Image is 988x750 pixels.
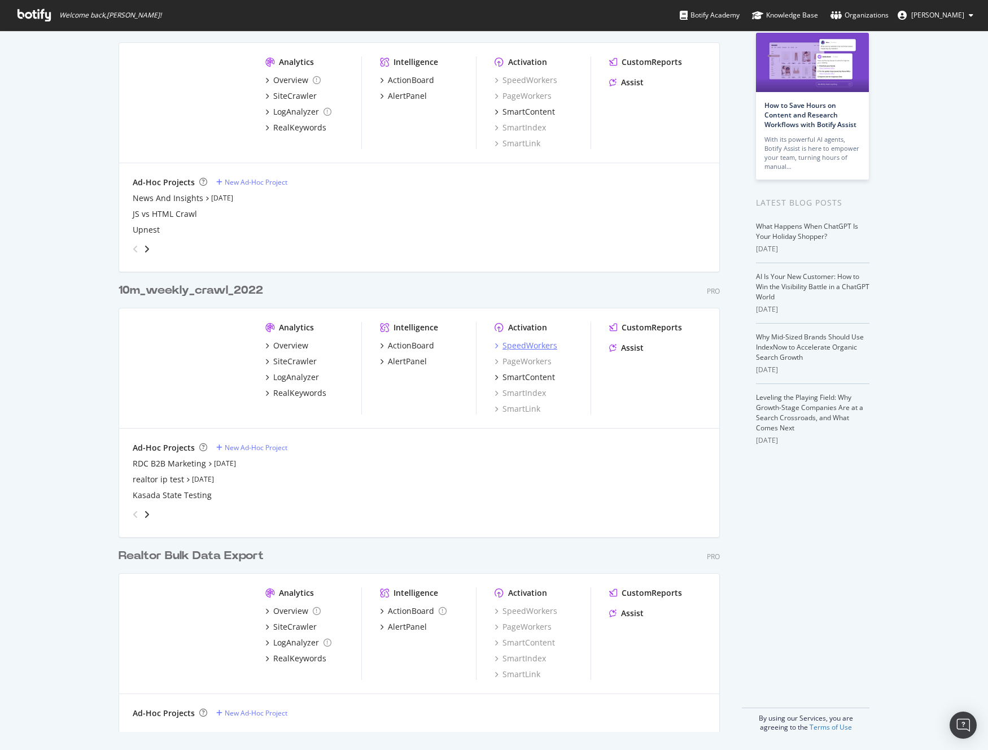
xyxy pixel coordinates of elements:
div: New Ad-Hoc Project [225,708,287,718]
a: SmartContent [495,372,555,383]
a: Terms of Use [810,722,852,732]
div: Analytics [279,56,314,68]
a: AlertPanel [380,90,427,102]
div: angle-right [143,243,151,255]
div: Overview [273,75,308,86]
a: CustomReports [609,587,682,599]
div: Analytics [279,322,314,333]
a: LogAnalyzer [265,372,319,383]
div: Knowledge Base [752,10,818,21]
div: 10m_weekly_crawl_2022 [119,282,263,299]
a: Overview [265,75,321,86]
div: Intelligence [394,56,438,68]
a: ActionBoard [380,75,434,86]
div: Activation [508,587,547,599]
div: Pro [707,286,720,296]
a: New Ad-Hoc Project [216,177,287,187]
img: realtor.com [133,322,247,413]
div: Assist [621,77,644,88]
a: News And Insights [133,193,203,204]
div: LogAnalyzer [273,637,319,648]
a: 10m_weekly_crawl_2022 [119,282,268,299]
a: SiteCrawler [265,621,317,633]
a: AlertPanel [380,356,427,367]
img: www.Realtor.com [133,56,247,148]
div: By using our Services, you are agreeing to the [742,708,869,732]
a: [DATE] [211,193,233,203]
div: With its powerful AI agents, Botify Assist is here to empower your team, turning hours of manual… [764,135,860,171]
div: [DATE] [756,304,869,315]
a: LogAnalyzer [265,106,331,117]
div: Pro [707,552,720,561]
a: SmartLink [495,403,540,415]
img: realtorsecondary.com [133,587,247,679]
div: Activation [508,56,547,68]
a: SmartContent [495,106,555,117]
div: Intelligence [394,587,438,599]
a: SiteCrawler [265,356,317,367]
div: SmartContent [502,372,555,383]
a: How to Save Hours on Content and Research Workflows with Botify Assist [764,101,856,129]
div: angle-left [128,240,143,258]
a: PageWorkers [495,356,552,367]
a: SpeedWorkers [495,605,557,617]
div: [DATE] [756,365,869,375]
a: SiteCrawler [265,90,317,102]
a: What Happens When ChatGPT Is Your Holiday Shopper? [756,221,858,241]
div: LogAnalyzer [273,106,319,117]
a: PageWorkers [495,621,552,633]
div: angle-left [128,505,143,524]
a: CustomReports [609,322,682,333]
div: AlertPanel [388,621,427,633]
a: AI Is Your New Customer: How to Win the Visibility Battle in a ChatGPT World [756,272,869,302]
div: Open Intercom Messenger [950,712,977,739]
div: JS vs HTML Crawl [133,208,197,220]
div: New Ad-Hoc Project [225,443,287,452]
div: Assist [621,342,644,354]
div: AlertPanel [388,356,427,367]
a: Why Mid-Sized Brands Should Use IndexNow to Accelerate Organic Search Growth [756,332,864,362]
div: Ad-Hoc Projects [133,177,195,188]
img: How to Save Hours on Content and Research Workflows with Botify Assist [756,33,869,92]
a: realtor ip test [133,474,184,485]
a: SpeedWorkers [495,75,557,86]
div: New Ad-Hoc Project [225,177,287,187]
div: SmartContent [502,106,555,117]
a: New Ad-Hoc Project [216,443,287,452]
div: Ad-Hoc Projects [133,708,195,719]
div: Analytics [279,587,314,599]
a: Overview [265,605,321,617]
a: RealKeywords [265,387,326,399]
div: CustomReports [622,587,682,599]
div: SmartLink [495,669,540,680]
a: Kasada State Testing [133,490,212,501]
div: ActionBoard [388,340,434,351]
div: SiteCrawler [273,621,317,633]
div: PageWorkers [495,90,552,102]
a: Assist [609,77,644,88]
div: Latest Blog Posts [756,197,869,209]
a: LogAnalyzer [265,637,331,648]
div: LogAnalyzer [273,372,319,383]
div: [DATE] [756,435,869,446]
a: AlertPanel [380,621,427,633]
div: Assist [621,608,644,619]
div: Overview [273,340,308,351]
a: SmartIndex [495,122,546,133]
button: [PERSON_NAME] [889,6,982,24]
a: SmartContent [495,637,555,648]
a: Upnest [133,224,160,236]
a: SmartIndex [495,387,546,399]
div: [DATE] [756,244,869,254]
span: Welcome back, [PERSON_NAME] ! [59,11,161,20]
a: SmartLink [495,138,540,149]
a: Assist [609,608,644,619]
a: RealKeywords [265,653,326,664]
